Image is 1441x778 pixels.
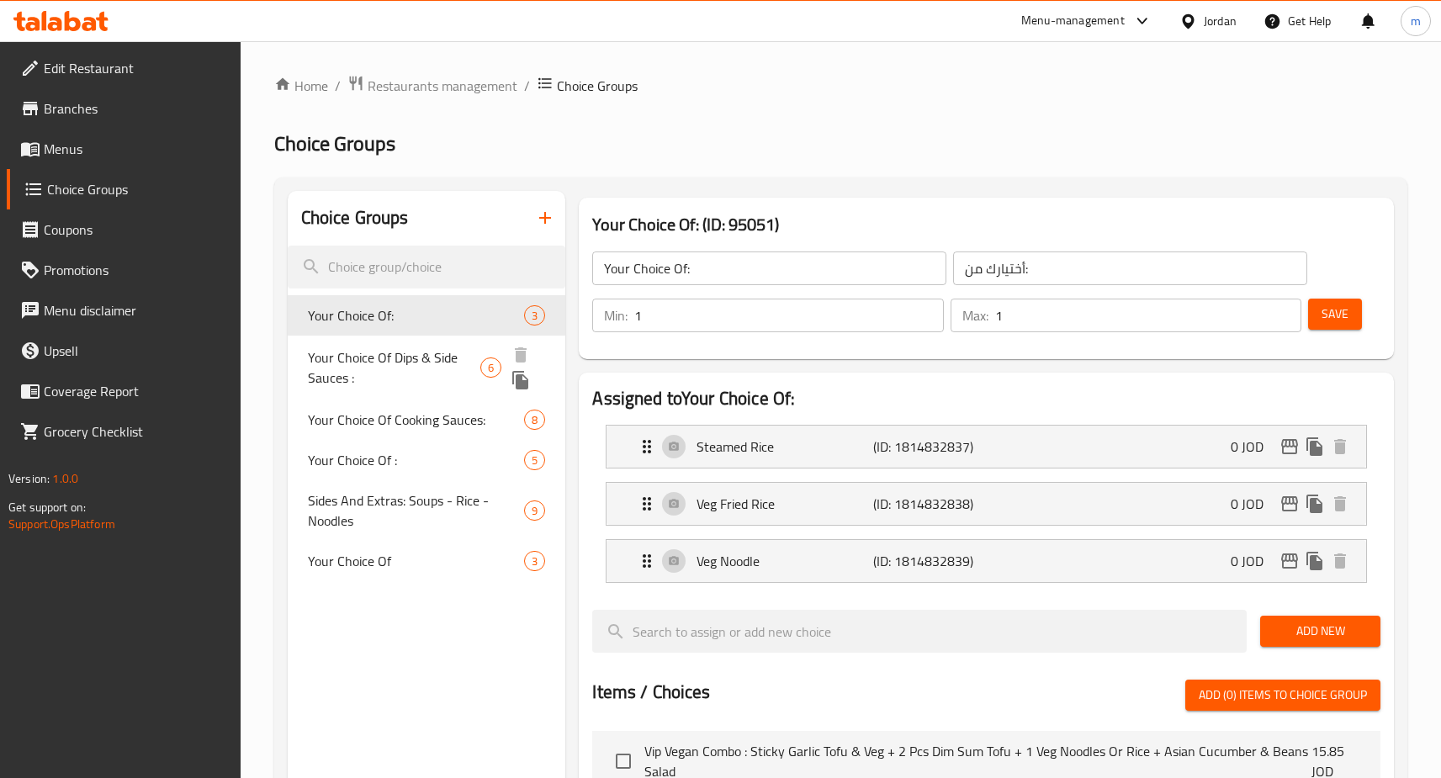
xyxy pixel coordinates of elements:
span: Choice Groups [274,124,395,162]
a: Choice Groups [7,169,241,209]
span: Your Choice Of: [308,305,525,325]
div: Your Choice Of:3 [288,295,566,336]
span: 3 [525,553,544,569]
div: Expand [607,540,1366,582]
span: Choice Groups [47,179,227,199]
span: Add New [1274,621,1367,642]
div: Choices [480,357,501,378]
a: Coupons [7,209,241,250]
div: Choices [524,410,545,430]
span: Version: [8,468,50,490]
button: Save [1308,299,1362,330]
span: Upsell [44,341,227,361]
a: Edit Restaurant [7,48,241,88]
p: Min: [604,305,628,325]
a: Restaurants management [347,75,517,97]
p: Max: [962,305,988,325]
div: Your Choice Of Cooking Sauces:8 [288,400,566,440]
span: Grocery Checklist [44,421,227,442]
div: Your Choice Of3 [288,541,566,581]
div: Your Choice Of :5 [288,440,566,480]
div: Choices [524,551,545,571]
p: 0 JOD [1231,551,1277,571]
p: (ID: 1814832838) [873,494,991,514]
span: 1.0.0 [52,468,78,490]
p: Veg Noodle [697,551,872,571]
button: delete [1327,434,1353,459]
button: edit [1277,548,1302,574]
button: delete [1327,491,1353,516]
span: Your Choice Of Cooking Sauces: [308,410,525,430]
div: Menu-management [1021,11,1125,31]
span: Restaurants management [368,76,517,96]
button: edit [1277,434,1302,459]
a: Coverage Report [7,371,241,411]
button: Add New [1260,616,1380,647]
button: delete [1327,548,1353,574]
span: 9 [525,503,544,519]
span: Edit Restaurant [44,58,227,78]
div: Expand [607,483,1366,525]
span: Promotions [44,260,227,280]
button: delete [508,342,533,368]
nav: breadcrumb [274,75,1407,97]
span: 8 [525,412,544,428]
li: / [335,76,341,96]
span: 5 [525,453,544,468]
button: duplicate [1302,434,1327,459]
a: Promotions [7,250,241,290]
a: Menu disclaimer [7,290,241,331]
a: Home [274,76,328,96]
button: duplicate [508,368,533,393]
li: Expand [592,532,1380,590]
div: Expand [607,426,1366,468]
span: m [1411,12,1421,30]
p: (ID: 1814832839) [873,551,991,571]
a: Branches [7,88,241,129]
span: Your Choice Of Dips & Side Sauces : [308,347,481,388]
button: Add (0) items to choice group [1185,680,1380,711]
h2: Items / Choices [592,680,710,705]
span: Add (0) items to choice group [1199,685,1367,706]
button: duplicate [1302,491,1327,516]
a: Grocery Checklist [7,411,241,452]
h3: Your Choice Of: (ID: 95051) [592,211,1380,238]
span: Your Choice Of [308,551,525,571]
li: / [524,76,530,96]
li: Expand [592,475,1380,532]
button: edit [1277,491,1302,516]
span: Branches [44,98,227,119]
div: Your Choice Of Dips & Side Sauces :6deleteduplicate [288,336,566,400]
a: Support.OpsPlatform [8,513,115,535]
span: Coverage Report [44,381,227,401]
span: Save [1322,304,1348,325]
span: 3 [525,308,544,324]
button: duplicate [1302,548,1327,574]
div: Choices [524,305,545,325]
span: Menu disclaimer [44,300,227,320]
span: Get support on: [8,496,86,518]
p: (ID: 1814832837) [873,437,991,457]
h2: Assigned to Your Choice Of: [592,386,1380,411]
div: Sides And Extras: Soups - Rice - Noodles9 [288,480,566,541]
p: Steamed Rice [697,437,872,457]
p: 0 JOD [1231,494,1277,514]
a: Menus [7,129,241,169]
input: search [592,610,1247,653]
span: Menus [44,139,227,159]
div: Jordan [1204,12,1237,30]
div: Choices [524,500,545,521]
span: Sides And Extras: Soups - Rice - Noodles [308,490,525,531]
div: Choices [524,450,545,470]
span: Your Choice Of : [308,450,525,470]
input: search [288,246,566,288]
span: 6 [481,360,501,376]
span: Choice Groups [557,76,638,96]
h2: Choice Groups [301,205,409,230]
p: 0 JOD [1231,437,1277,457]
a: Upsell [7,331,241,371]
p: Veg Fried Rice [697,494,872,514]
span: Coupons [44,220,227,240]
li: Expand [592,418,1380,475]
